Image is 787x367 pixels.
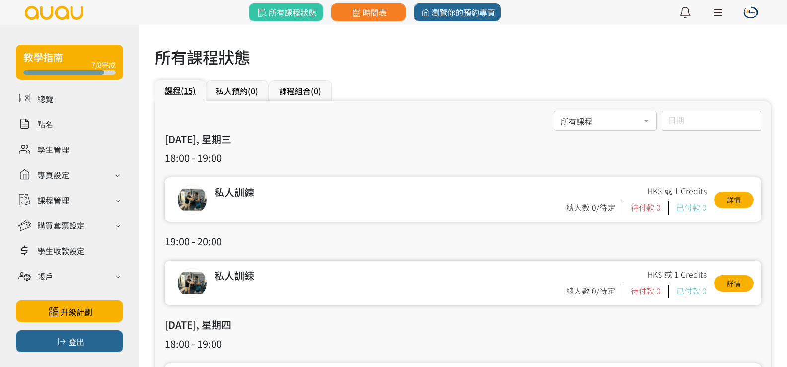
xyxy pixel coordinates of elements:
h3: 19:00 - 20:00 [165,234,761,249]
span: 所有課程 [561,114,650,126]
span: 時間表 [350,6,386,18]
div: 總人數 0/待定 [566,285,623,298]
div: 已付款 0 [676,201,707,215]
span: (15) [181,84,196,96]
h3: [DATE], 星期三 [165,132,761,147]
h3: 18:00 - 19:00 [165,150,761,165]
h1: 所有課程狀態 [155,45,771,69]
a: 私人預約(0) [216,85,258,97]
a: 時間表 [331,3,406,21]
div: 帳戶 [37,270,53,282]
span: (0) [248,85,258,97]
span: 瀏覽你的預約專頁 [419,6,495,18]
div: 總人數 0/待定 [566,201,623,215]
div: 購買套票設定 [37,220,85,231]
div: HK$ 或 1 Credits [647,268,707,285]
a: 課程組合(0) [279,85,321,97]
div: 待付款 0 [631,201,669,215]
span: 所有課程狀態 [256,6,316,18]
div: 已付款 0 [676,285,707,298]
div: 課程管理 [37,194,69,206]
div: 私人訓練 [215,268,564,285]
a: 詳情 [714,275,754,292]
a: 課程(15) [165,84,196,96]
a: 瀏覽你的預約專頁 [414,3,501,21]
span: (0) [311,85,321,97]
div: 待付款 0 [631,285,669,298]
div: 專頁設定 [37,169,69,181]
div: 私人訓練 [215,185,564,201]
h3: [DATE], 星期四 [165,317,761,332]
button: 登出 [16,330,123,352]
a: 所有課程狀態 [249,3,323,21]
a: 詳情 [714,192,754,208]
input: 日期 [662,111,761,131]
a: 升級計劃 [16,300,123,322]
div: HK$ 或 1 Credits [647,185,707,201]
img: logo.svg [24,6,84,20]
h3: 18:00 - 19:00 [165,336,761,351]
